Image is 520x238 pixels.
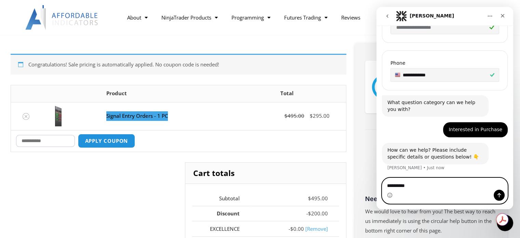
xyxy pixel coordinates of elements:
span: $ [284,112,288,119]
span: $ [308,195,311,202]
img: LogoAI | Affordable Indicators – NinjaTrader [25,5,99,30]
th: Discount [192,206,251,221]
img: tab_keywords_by_traffic_grey.svg [68,40,74,45]
a: Remove Signal Entry Orders - 1 PC from cart [23,113,29,120]
div: Keywords by Traffic [76,40,115,45]
img: mark thumbs good 43913 | Affordable Indicators – NinjaTrader [372,75,397,99]
button: Apply coupon [78,134,135,148]
div: Domain Overview [26,40,61,45]
img: tab_domain_overview_orange.svg [18,40,24,45]
bdi: 295.00 [310,112,330,119]
span: 0.00 [290,225,304,232]
th: Total [228,85,346,102]
span: - [306,210,308,217]
th: EXCELLENCE [192,221,251,236]
a: Signal Entry Orders - 1 PC [106,112,168,119]
th: Subtotal [192,191,251,206]
td: - [251,221,339,236]
a: About [120,10,155,25]
div: v 4.0.25 [19,11,34,16]
span: We would love to hear from you! The best way to reach us immediately is using the circular help b... [365,208,495,234]
bdi: 495.00 [284,112,304,119]
span: $ [290,225,293,232]
img: website_grey.svg [11,18,16,23]
bdi: 200.00 [308,210,328,217]
nav: Menu [120,10,403,25]
iframe: Intercom live chat [376,7,513,209]
a: NinjaTrader Products [155,10,225,25]
iframe: Customer reviews powered by Trustpilot [365,142,497,193]
span: $ [308,210,311,217]
th: Product [101,85,228,102]
bdi: 495.00 [308,195,328,202]
h3: Need Help? [365,195,497,203]
img: SignalEntryOrders | Affordable Indicators – NinjaTrader [46,106,70,126]
img: logo_orange.svg [11,11,16,16]
a: Futures Trading [277,10,334,25]
div: Domain: [DOMAIN_NAME] [18,18,75,23]
span: $ [310,112,313,119]
a: Reviews [334,10,367,25]
a: Programming [225,10,277,25]
div: Congratulations! Sale pricing is automatically applied. No coupon code is needed! [11,54,346,75]
a: Remove excellence coupon [305,225,328,232]
h2: Cart totals [185,163,346,184]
